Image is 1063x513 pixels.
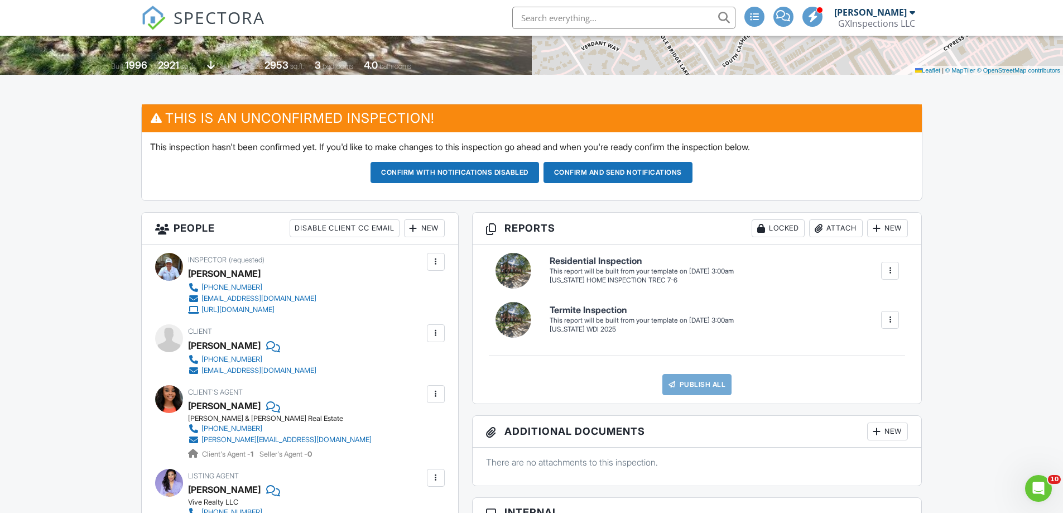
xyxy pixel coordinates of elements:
a: [EMAIL_ADDRESS][DOMAIN_NAME] [188,365,316,376]
span: Client's Agent [188,388,243,396]
a: [PERSON_NAME][EMAIL_ADDRESS][DOMAIN_NAME] [188,434,372,445]
a: © MapTiler [945,67,975,74]
a: [PHONE_NUMBER] [188,282,316,293]
div: [PHONE_NUMBER] [201,355,262,364]
a: Publish All [662,374,732,395]
div: [PERSON_NAME] [834,7,907,18]
div: [EMAIL_ADDRESS][DOMAIN_NAME] [201,366,316,375]
h3: Additional Documents [473,416,922,448]
span: sq.ft. [290,62,304,70]
div: [EMAIL_ADDRESS][DOMAIN_NAME] [201,294,316,303]
h3: Reports [473,213,922,244]
div: [PHONE_NUMBER] [201,424,262,433]
span: Listing Agent [188,472,239,480]
div: [PERSON_NAME] & [PERSON_NAME] Real Estate [188,414,381,423]
span: sq. ft. [181,62,196,70]
iframe: Intercom live chat [1025,475,1052,502]
div: [PHONE_NUMBER] [201,283,262,292]
img: The Best Home Inspection Software - Spectora [141,6,166,30]
span: Lot Size [239,62,263,70]
div: [US_STATE] HOME INSPECTION TREC 7-6 [550,276,734,285]
div: Attach [809,219,863,237]
span: | [942,67,944,74]
span: slab [217,62,229,70]
div: Vive Realty LLC [188,498,325,507]
span: bathrooms [379,62,411,70]
span: SPECTORA [174,6,265,29]
div: This report will be built from your template on [DATE] 3:00am [550,316,734,325]
div: [PERSON_NAME] [188,265,261,282]
span: Inspector [188,256,227,264]
a: [PHONE_NUMBER] [188,423,372,434]
p: There are no attachments to this inspection. [486,456,908,468]
div: 2921 [158,59,179,71]
a: Leaflet [915,67,940,74]
a: SPECTORA [141,15,265,39]
div: [URL][DOMAIN_NAME] [201,305,275,314]
strong: 0 [307,450,312,458]
h3: People [142,213,458,244]
a: [PERSON_NAME] [188,481,261,498]
div: 1996 [125,59,147,71]
div: [PERSON_NAME] [188,337,261,354]
button: Confirm with notifications disabled [371,162,539,183]
div: New [404,219,445,237]
span: Client [188,327,212,335]
div: New [867,423,908,440]
div: 3 [315,59,321,71]
h6: Termite Inspection [550,305,734,315]
h3: This is an Unconfirmed Inspection! [142,104,922,132]
strong: 1 [251,450,253,458]
span: Built [111,62,123,70]
span: (requested) [229,256,264,264]
a: © OpenStreetMap contributors [977,67,1060,74]
div: GXInspections LLC [838,18,915,29]
div: Disable Client CC Email [290,219,400,237]
span: bedrooms [323,62,353,70]
a: [PHONE_NUMBER] [188,354,316,365]
div: New [867,219,908,237]
a: [PERSON_NAME] [188,397,261,414]
div: 4.0 [364,59,378,71]
span: Seller's Agent - [259,450,312,458]
p: This inspection hasn't been confirmed yet. If you'd like to make changes to this inspection go ah... [150,141,913,153]
div: [US_STATE] WDI 2025 [550,325,734,334]
div: 2953 [264,59,288,71]
button: Confirm and send notifications [543,162,692,183]
input: Search everything... [512,7,735,29]
div: [PERSON_NAME][EMAIL_ADDRESS][DOMAIN_NAME] [201,435,372,444]
a: [URL][DOMAIN_NAME] [188,304,316,315]
h6: Residential Inspection [550,256,734,266]
div: This report will be built from your template on [DATE] 3:00am [550,267,734,276]
span: Client's Agent - [202,450,255,458]
div: Locked [752,219,805,237]
a: [EMAIL_ADDRESS][DOMAIN_NAME] [188,293,316,304]
span: 10 [1048,475,1061,484]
